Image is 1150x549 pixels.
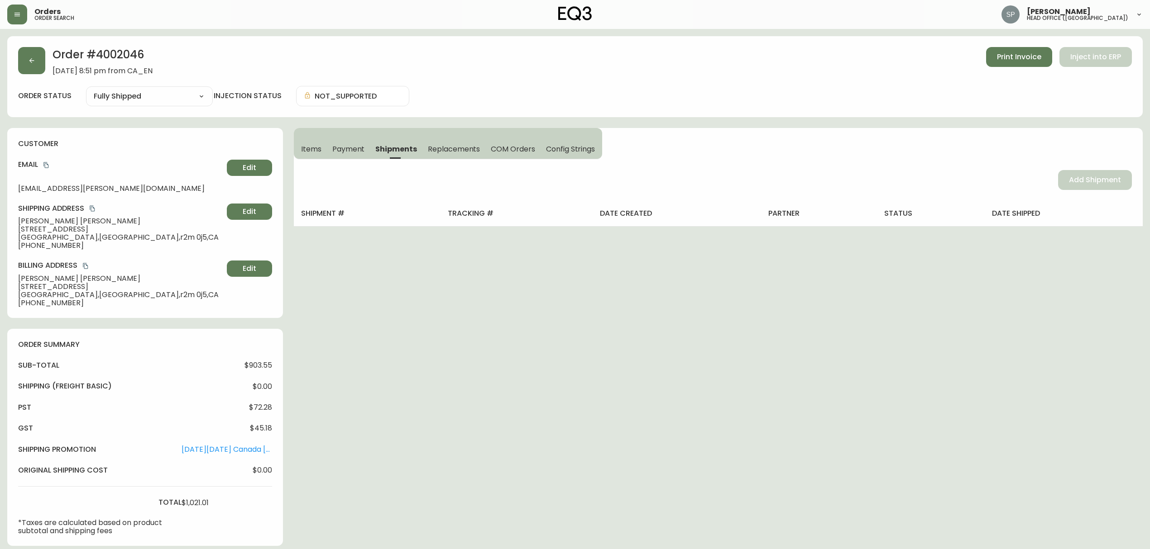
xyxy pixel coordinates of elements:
span: Config Strings [546,144,595,154]
h4: Email [18,160,223,170]
button: copy [81,261,90,270]
span: Shipments [375,144,417,154]
h4: partner [768,208,870,218]
span: [EMAIL_ADDRESS][PERSON_NAME][DOMAIN_NAME] [18,185,223,193]
span: $1,021.01 [182,499,209,507]
span: Edit [243,163,256,173]
h4: pst [18,402,31,412]
h4: injection status [214,91,282,101]
span: [PERSON_NAME] [PERSON_NAME] [18,217,223,225]
span: $0.00 [253,466,272,474]
span: [PERSON_NAME] [PERSON_NAME] [18,274,223,283]
button: Print Invoice [986,47,1052,67]
h4: status [884,208,977,218]
span: Edit [243,264,256,274]
button: copy [88,204,97,213]
h4: total [158,497,182,507]
h4: Shipping Address [18,204,223,213]
span: Payment [332,144,365,154]
span: [GEOGRAPHIC_DATA] , [GEOGRAPHIC_DATA] , r2m 0j5 , CA [18,233,223,241]
h4: original shipping cost [18,465,108,475]
span: Edit [243,207,256,217]
h4: Billing Address [18,260,223,270]
h4: tracking # [448,208,586,218]
span: Orders [34,8,61,15]
button: Edit [227,160,272,176]
h4: date created [600,208,754,218]
span: [PERSON_NAME] [1027,8,1091,15]
button: Edit [227,260,272,277]
h4: shipment # [301,208,433,218]
h4: Shipping ( Freight Basic ) [18,381,112,391]
button: Edit [227,204,272,220]
img: logo [558,6,592,21]
span: [PHONE_NUMBER] [18,299,223,307]
span: [DATE] 8:51 pm from CA_EN [53,67,153,75]
img: 0cb179e7bf3690758a1aaa5f0aafa0b4 [1001,5,1020,24]
h4: sub-total [18,360,59,370]
h4: date shipped [992,208,1136,218]
h4: order summary [18,340,272,350]
span: Replacements [428,144,480,154]
h5: order search [34,15,74,21]
span: Items [301,144,321,154]
span: $72.28 [249,403,272,412]
a: [DATE][DATE] Canada [DATE]-[DATE] [182,445,272,454]
span: $0.00 [253,383,272,391]
span: [GEOGRAPHIC_DATA] , [GEOGRAPHIC_DATA] , r2m 0j5 , CA [18,291,223,299]
h4: shipping promotion [18,445,96,454]
h4: gst [18,423,33,433]
span: [PHONE_NUMBER] [18,241,223,250]
h4: customer [18,139,272,149]
button: copy [42,161,51,170]
span: $903.55 [244,361,272,369]
span: [STREET_ADDRESS] [18,225,223,233]
span: [STREET_ADDRESS] [18,283,223,291]
span: $45.18 [250,424,272,432]
span: Print Invoice [997,52,1041,62]
span: COM Orders [491,144,535,154]
label: order status [18,91,72,101]
h2: Order # 4002046 [53,47,153,67]
p: *Taxes are calculated based on product subtotal and shipping fees [18,519,182,535]
h5: head office ([GEOGRAPHIC_DATA]) [1027,15,1128,21]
